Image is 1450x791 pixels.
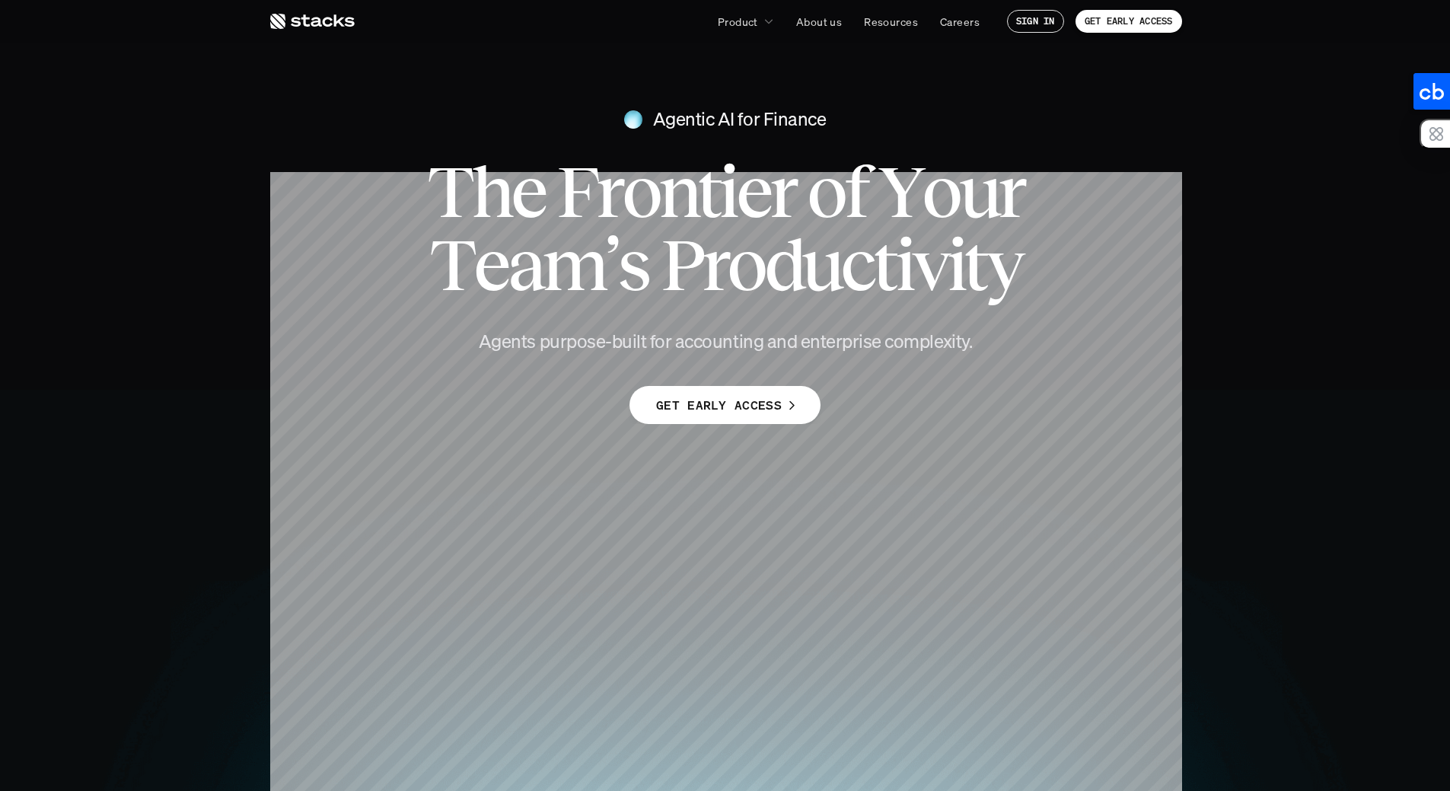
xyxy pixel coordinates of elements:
span: i [947,228,964,301]
span: t [873,228,894,301]
span: r [596,155,621,228]
span: s [617,228,648,301]
span: m [542,228,604,301]
span: v [912,228,947,301]
span: t [697,155,719,228]
span: o [922,155,958,228]
p: GET EARLY ACCESS [1085,16,1173,27]
a: Resources [855,8,927,35]
span: i [719,155,735,228]
a: Careers [931,8,989,35]
span: e [511,155,544,228]
a: GET EARLY ACCESS [1076,10,1182,33]
span: d [764,228,801,301]
span: h [471,155,510,228]
span: ’ [604,228,617,301]
a: GET EARLY ACCESS [629,386,821,424]
p: Resources [864,14,918,30]
h4: Agents purpose-built for accounting and enterprise complexity. [451,329,999,355]
a: SIGN IN [1007,10,1064,33]
p: Product [718,14,758,30]
span: o [727,228,763,301]
span: o [807,155,843,228]
span: t [964,228,985,301]
p: GET EARLY ACCESS [656,394,782,416]
h4: Agentic AI for Finance [653,107,826,132]
p: SIGN IN [1016,16,1055,27]
p: About us [796,14,842,30]
a: About us [787,8,851,35]
span: r [770,155,795,228]
span: a [508,228,542,301]
span: F [556,155,596,228]
span: T [429,228,473,301]
span: f [844,155,866,228]
span: P [661,228,702,301]
span: Y [878,155,922,228]
span: o [622,155,658,228]
span: c [840,228,873,301]
span: r [702,228,727,301]
span: n [658,155,697,228]
span: i [895,228,912,301]
span: e [736,155,770,228]
span: u [801,228,840,301]
span: T [427,155,471,228]
span: u [959,155,998,228]
span: e [473,228,507,301]
p: Careers [940,14,980,30]
span: r [998,155,1023,228]
span: y [986,228,1021,301]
